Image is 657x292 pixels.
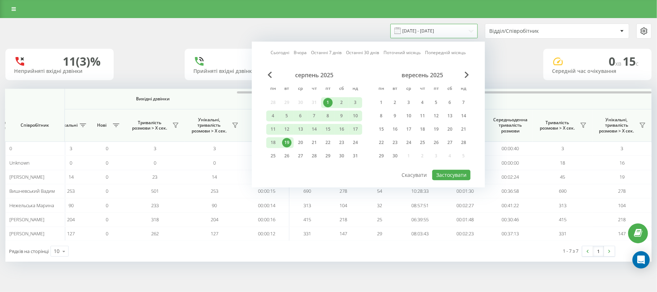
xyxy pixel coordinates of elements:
[295,84,306,95] abbr: середа
[618,202,626,209] span: 104
[404,125,413,134] div: 17
[632,251,650,269] div: Open Intercom Messenger
[398,170,431,180] button: Скасувати
[266,151,280,161] div: пн 25 серп 2025 р.
[445,138,455,147] div: 27
[375,137,388,148] div: пн 22 вер 2025 р.
[488,156,533,170] td: 00:00:00
[151,188,159,194] span: 501
[244,156,289,170] td: 00:00:00
[296,138,305,147] div: 20
[431,84,442,95] abbr: п’ятниця
[294,137,307,148] div: ср 20 серп 2025 р.
[9,248,49,254] span: Рядків на сторінці
[636,60,639,67] span: c
[266,71,362,79] div: серпень 2025
[488,213,533,227] td: 00:30:46
[489,28,575,34] div: Відділ/Співробітник
[351,151,360,161] div: 31
[69,202,74,209] span: 90
[618,188,626,194] span: 278
[266,124,280,135] div: пн 11 серп 2025 р.
[398,198,443,212] td: 08:57:51
[349,151,362,161] div: нд 31 серп 2025 р.
[323,125,333,134] div: 15
[304,230,311,237] span: 331
[250,120,284,131] span: Середній час очікування
[563,247,579,254] div: 1 - 7 з 7
[307,124,321,135] div: чт 14 серп 2025 р.
[404,111,413,121] div: 10
[268,71,272,78] span: Previous Month
[559,202,566,209] span: 313
[296,125,305,134] div: 13
[268,84,279,95] abbr: понеділок
[432,138,441,147] div: 26
[67,230,75,237] span: 127
[377,111,386,121] div: 8
[376,84,387,95] abbr: понеділок
[280,137,294,148] div: вт 19 серп 2025 р.
[375,124,388,135] div: пн 15 вер 2025 р.
[384,49,421,56] a: Поточний місяць
[294,124,307,135] div: ср 13 серп 2025 р.
[619,160,625,166] span: 16
[418,98,427,107] div: 4
[266,110,280,121] div: пн 4 серп 2025 р.
[349,137,362,148] div: нд 24 серп 2025 р.
[560,160,565,166] span: 18
[129,120,170,131] span: Тривалість розмови > Х сек.
[349,97,362,108] div: нд 3 серп 2025 р.
[244,184,289,198] td: 00:00:15
[268,151,278,161] div: 25
[390,98,400,107] div: 2
[618,216,626,223] span: 218
[335,97,349,108] div: сб 2 серп 2025 р.
[445,98,455,107] div: 6
[244,227,289,241] td: 00:00:12
[559,230,566,237] span: 331
[271,49,290,56] a: Сьогодні
[418,125,427,134] div: 18
[106,202,109,209] span: 0
[106,174,109,180] span: 0
[377,151,386,161] div: 29
[390,125,400,134] div: 16
[9,188,55,194] span: Вишневський Вадим
[457,110,470,121] div: нд 14 вер 2025 р.
[350,84,361,95] abbr: неділя
[488,141,533,156] td: 00:00:40
[416,137,429,148] div: чт 25 вер 2025 р.
[244,198,289,212] td: 00:00:14
[390,111,400,121] div: 9
[337,151,346,161] div: 30
[294,49,307,56] a: Вчора
[375,71,470,79] div: вересень 2025
[296,111,305,121] div: 6
[377,98,386,107] div: 1
[488,170,533,184] td: 00:02:24
[106,145,109,152] span: 0
[307,151,321,161] div: чт 28 серп 2025 р.
[388,151,402,161] div: вт 30 вер 2025 р.
[560,174,565,180] span: 45
[335,124,349,135] div: сб 16 серп 2025 р.
[596,117,637,134] span: Унікальні, тривалість розмови > Х сек.
[335,151,349,161] div: сб 30 серп 2025 р.
[615,60,623,67] span: хв
[281,84,292,95] abbr: вівторок
[213,160,216,166] span: 0
[340,230,347,237] span: 147
[321,97,335,108] div: пт 1 серп 2025 р.
[188,117,230,134] span: Унікальні, тривалість розмови > Х сек.
[351,125,360,134] div: 17
[154,145,156,152] span: 3
[425,49,466,56] a: Попередній місяць
[340,202,347,209] span: 104
[351,138,360,147] div: 24
[457,124,470,135] div: нд 21 вер 2025 р.
[321,124,335,135] div: пт 15 серп 2025 р.
[63,55,101,68] div: 11 (3)%
[34,96,272,102] span: Вихідні дзвінки
[403,84,414,95] abbr: середа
